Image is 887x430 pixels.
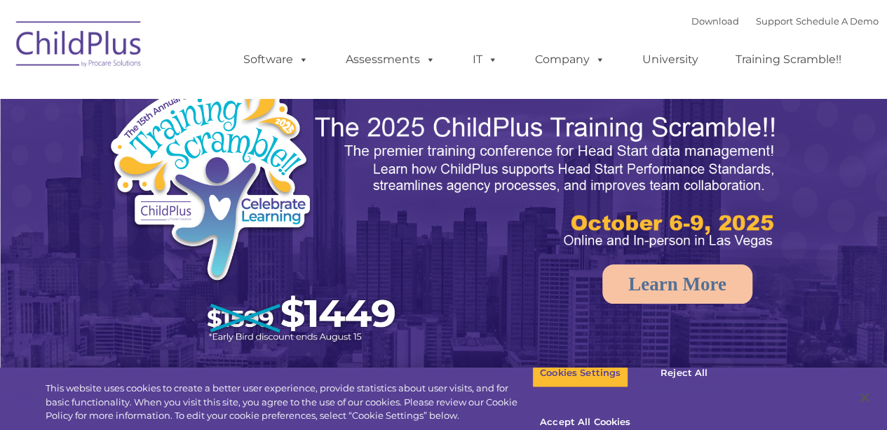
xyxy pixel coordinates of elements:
[796,15,879,27] a: Schedule A Demo
[628,46,712,74] a: University
[691,15,739,27] a: Download
[195,93,238,103] span: Last name
[332,46,449,74] a: Assessments
[195,150,255,161] span: Phone number
[849,382,880,413] button: Close
[691,15,879,27] font: |
[756,15,793,27] a: Support
[46,382,532,423] div: This website uses cookies to create a better user experience, provide statistics about user visit...
[532,358,628,388] button: Cookies Settings
[722,46,855,74] a: Training Scramble!!
[602,264,752,304] a: Learn More
[9,11,149,81] img: ChildPlus by Procare Solutions
[521,46,619,74] a: Company
[229,46,323,74] a: Software
[459,46,512,74] a: IT
[640,358,728,388] button: Reject All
